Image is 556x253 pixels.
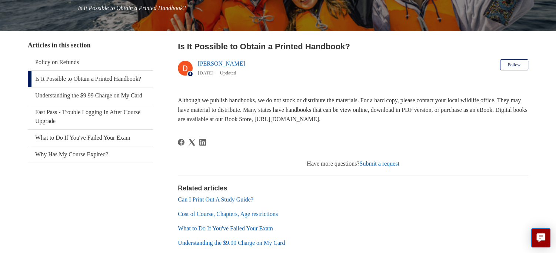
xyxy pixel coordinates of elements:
a: Facebook [178,139,184,146]
span: Although we publish handbooks, we do not stock or distribute the materials. For a hard copy, plea... [178,97,527,122]
h2: Is It Possible to Obtain a Printed Handbook? [178,40,528,53]
a: Can I Print Out A Study Guide? [178,196,253,203]
a: What to Do If You've Failed Your Exam [28,130,153,146]
a: LinkedIn [199,139,206,146]
a: Understanding the $9.99 Charge on My Card [178,240,285,246]
li: Updated [220,70,236,76]
a: X Corp [189,139,195,146]
div: Have more questions? [178,159,528,168]
a: Submit a request [359,160,399,167]
button: Live chat [531,228,550,247]
span: Articles in this section [28,41,90,49]
a: Why Has My Course Expired? [28,146,153,163]
a: Fast Pass - Trouble Logging In After Course Upgrade [28,104,153,129]
span: Is It Possible to Obtain a Printed Handbook? [78,5,186,11]
h2: Related articles [178,183,528,193]
svg: Share this page on X Corp [189,139,195,146]
time: 03/01/2024, 13:23 [198,70,213,76]
a: Cost of Course, Chapters, Age restrictions [178,211,278,217]
a: [PERSON_NAME] [198,60,245,67]
svg: Share this page on Facebook [178,139,184,146]
a: Understanding the $9.99 Charge on My Card [28,87,153,104]
button: Follow Article [500,59,528,70]
a: Policy on Refunds [28,54,153,70]
a: What to Do If You've Failed Your Exam [178,225,273,232]
a: Is It Possible to Obtain a Printed Handbook? [28,71,153,87]
svg: Share this page on LinkedIn [199,139,206,146]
